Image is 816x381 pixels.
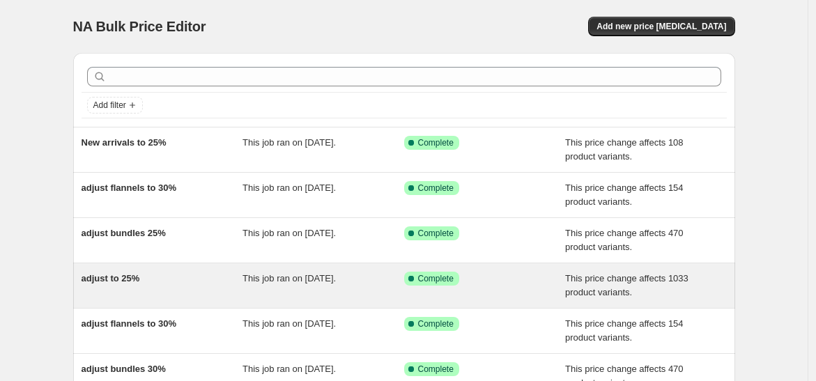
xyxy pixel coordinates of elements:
span: New arrivals to 25% [82,137,167,148]
span: This job ran on [DATE]. [243,318,336,329]
button: Add new price [MEDICAL_DATA] [588,17,734,36]
span: Add filter [93,100,126,111]
span: This price change affects 154 product variants. [565,318,684,343]
span: adjust bundles 30% [82,364,166,374]
span: This price change affects 108 product variants. [565,137,684,162]
span: This price change affects 1033 product variants. [565,273,688,297]
span: Complete [418,137,454,148]
span: This job ran on [DATE]. [243,182,336,193]
span: adjust flannels to 30% [82,318,177,329]
span: This job ran on [DATE]. [243,228,336,238]
span: Complete [418,364,454,375]
button: Add filter [87,97,143,114]
span: This job ran on [DATE]. [243,273,336,283]
span: This price change affects 470 product variants. [565,228,684,252]
span: Complete [418,318,454,329]
span: This price change affects 154 product variants. [565,182,684,207]
span: NA Bulk Price Editor [73,19,206,34]
span: Complete [418,273,454,284]
span: adjust flannels to 30% [82,182,177,193]
span: Add new price [MEDICAL_DATA] [596,21,726,32]
span: This job ran on [DATE]. [243,364,336,374]
span: Complete [418,228,454,239]
span: This job ran on [DATE]. [243,137,336,148]
span: Complete [418,182,454,194]
span: adjust bundles 25% [82,228,166,238]
span: adjust to 25% [82,273,140,283]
